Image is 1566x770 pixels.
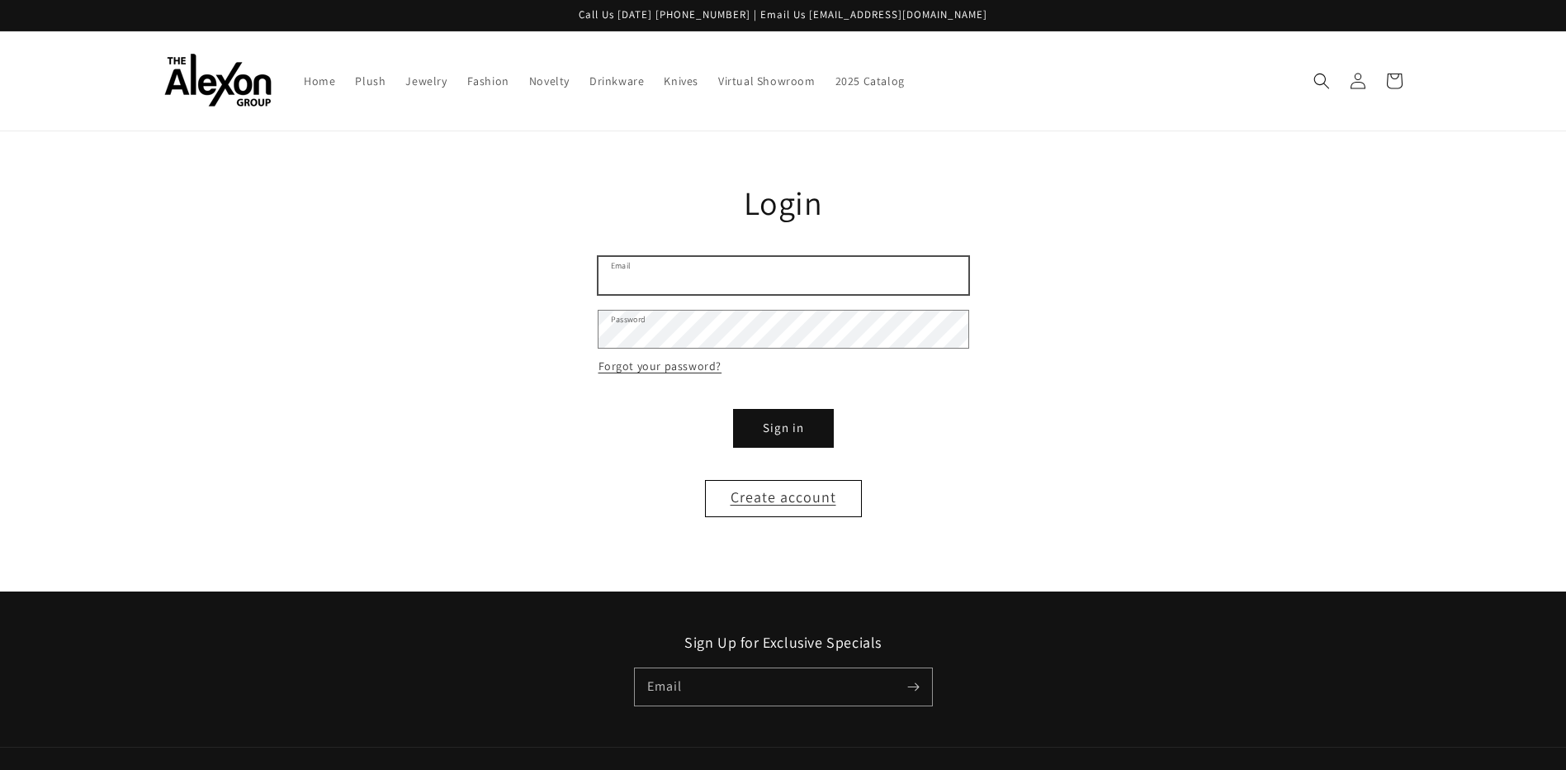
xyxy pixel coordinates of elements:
span: Novelty [529,74,570,88]
span: Jewelry [405,74,447,88]
a: Forgot your password? [598,356,722,377]
button: Sign in [734,410,833,447]
a: Virtual Showroom [708,64,826,98]
h2: Sign Up for Exclusive Specials [164,633,1403,652]
a: Drinkware [580,64,654,98]
a: Novelty [519,64,580,98]
summary: Search [1303,63,1340,99]
span: Drinkware [589,74,644,88]
a: Create account [705,480,862,517]
a: Plush [345,64,395,98]
h1: Login [598,181,968,224]
button: Subscribe [896,668,932,705]
span: Plush [355,74,386,88]
span: Virtual Showroom [718,74,816,88]
span: Fashion [467,74,509,88]
a: Jewelry [395,64,457,98]
a: 2025 Catalog [826,64,915,98]
img: The Alexon Group [164,54,272,107]
a: Home [294,64,345,98]
span: 2025 Catalog [835,74,905,88]
a: Fashion [457,64,519,98]
span: Knives [664,74,698,88]
span: Home [304,74,335,88]
a: Knives [654,64,708,98]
